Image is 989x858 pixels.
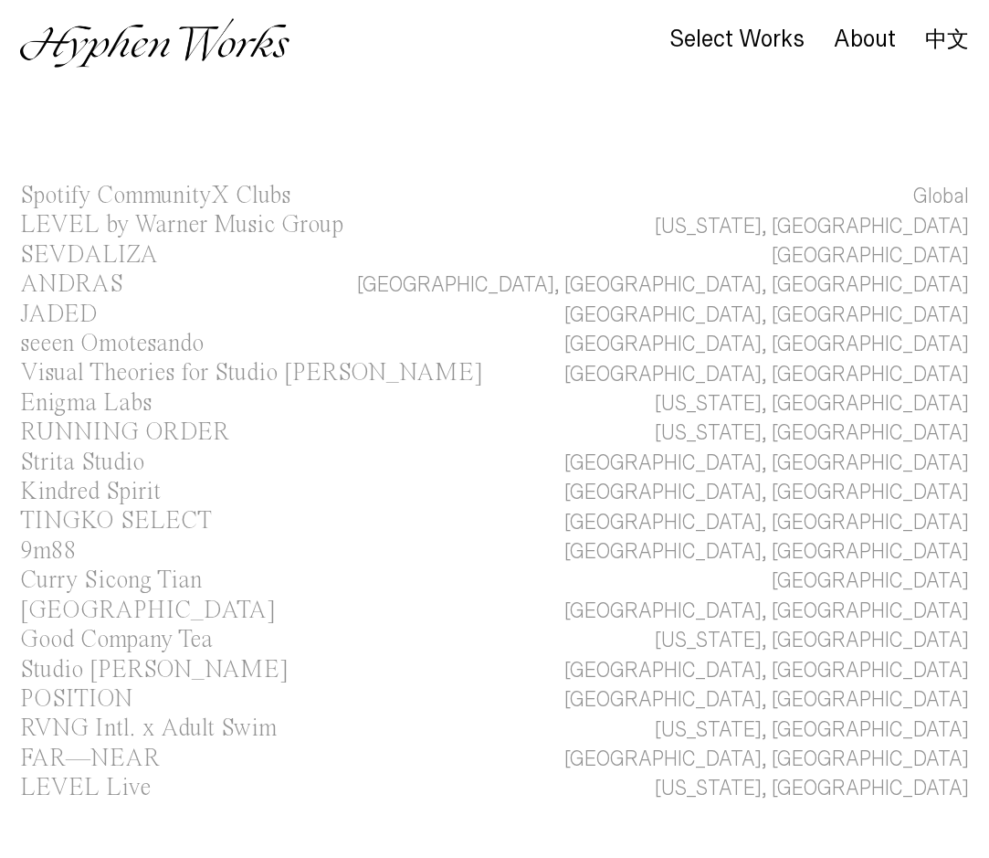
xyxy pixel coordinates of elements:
[564,301,969,330] div: [GEOGRAPHIC_DATA], [GEOGRAPHIC_DATA]
[20,747,160,771] div: FAR—NEAR
[669,30,805,50] a: Select Works
[20,628,213,652] div: Good Company Tea
[20,272,123,297] div: ANDRAS
[20,776,151,800] div: LEVEL Live
[834,26,896,52] div: About
[20,18,289,68] img: Hyphen Works
[655,715,969,745] div: [US_STATE], [GEOGRAPHIC_DATA]
[564,330,969,359] div: [GEOGRAPHIC_DATA], [GEOGRAPHIC_DATA]
[564,478,969,507] div: [GEOGRAPHIC_DATA], [GEOGRAPHIC_DATA]
[772,241,969,270] div: [GEOGRAPHIC_DATA]
[655,418,969,448] div: [US_STATE], [GEOGRAPHIC_DATA]
[564,537,969,567] div: [GEOGRAPHIC_DATA], [GEOGRAPHIC_DATA]
[564,656,969,685] div: [GEOGRAPHIC_DATA], [GEOGRAPHIC_DATA]
[564,360,969,389] div: [GEOGRAPHIC_DATA], [GEOGRAPHIC_DATA]
[20,420,229,445] div: RUNNING ORDER
[20,361,483,386] div: Visual Theories for Studio [PERSON_NAME]
[20,243,158,268] div: SEVDALIZA
[913,182,969,211] div: Global
[655,389,969,418] div: [US_STATE], [GEOGRAPHIC_DATA]
[20,687,132,712] div: POSITION
[20,450,144,475] div: Strita Studio
[834,30,896,50] a: About
[564,449,969,478] div: [GEOGRAPHIC_DATA], [GEOGRAPHIC_DATA]
[357,270,969,300] div: [GEOGRAPHIC_DATA], [GEOGRAPHIC_DATA], [GEOGRAPHIC_DATA]
[20,658,289,683] div: Studio [PERSON_NAME]
[20,539,77,564] div: 9m88
[20,480,161,504] div: Kindred Spirit
[564,508,969,537] div: [GEOGRAPHIC_DATA], [GEOGRAPHIC_DATA]
[655,626,969,655] div: [US_STATE], [GEOGRAPHIC_DATA]
[20,509,212,534] div: TINGKO SELECT
[20,213,343,238] div: LEVEL by Warner Music Group
[20,568,202,593] div: Curry Sicong Tian
[20,184,290,208] div: Spotify CommunityX Clubs
[20,302,98,327] div: JADED
[925,29,969,49] a: 中文
[564,745,969,774] div: [GEOGRAPHIC_DATA], [GEOGRAPHIC_DATA]
[20,598,276,623] div: [GEOGRAPHIC_DATA]
[655,212,969,241] div: [US_STATE], [GEOGRAPHIC_DATA]
[772,567,969,596] div: [GEOGRAPHIC_DATA]
[655,774,969,803] div: [US_STATE], [GEOGRAPHIC_DATA]
[564,685,969,715] div: [GEOGRAPHIC_DATA], [GEOGRAPHIC_DATA]
[669,26,805,52] div: Select Works
[20,716,277,741] div: RVNG Intl. x Adult Swim
[564,597,969,626] div: [GEOGRAPHIC_DATA], [GEOGRAPHIC_DATA]
[20,332,204,356] div: seeen Omotesando
[20,391,152,416] div: Enigma Labs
